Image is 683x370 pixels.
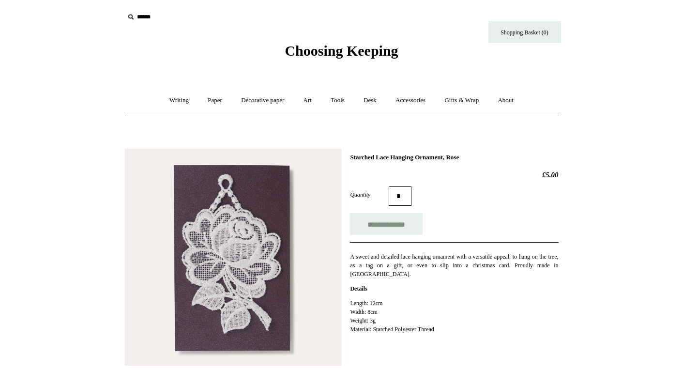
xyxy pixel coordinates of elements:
[387,88,434,113] a: Accessories
[350,299,558,334] p: Length: 12cm Width: 8cm Weight: 3g Material: Starched Polyester Thread
[199,88,231,113] a: Paper
[322,88,353,113] a: Tools
[488,21,561,43] a: Shopping Basket (0)
[350,285,367,292] strong: Details
[355,88,385,113] a: Desk
[161,88,197,113] a: Writing
[350,170,558,179] h2: £5.00
[350,253,558,277] span: A sweet and detailed lace hanging ornament with a versatile appeal, to hang on the tree, as a tag...
[436,88,487,113] a: Gifts & Wrap
[285,43,398,59] span: Choosing Keeping
[232,88,293,113] a: Decorative paper
[295,88,320,113] a: Art
[125,149,342,366] img: Starched Lace Hanging Ornament, Rose
[350,154,558,161] h1: Starched Lace Hanging Ornament, Rose
[285,50,398,57] a: Choosing Keeping
[350,190,389,199] label: Quantity
[489,88,522,113] a: About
